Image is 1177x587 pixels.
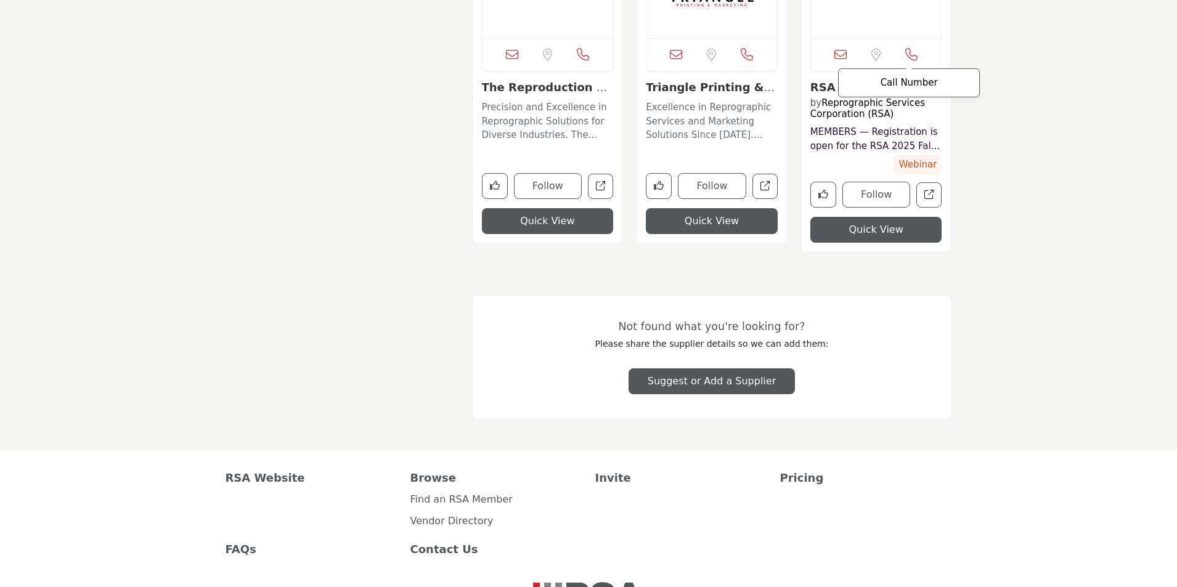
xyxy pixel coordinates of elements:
a: MEMBERS — Registration is open for the RSA 2025 Fall Meeting, [DATE] - [DATE]. Your registration ... [810,125,942,153]
a: Pricing [780,469,952,486]
h3: The Reproduction Co. [482,81,614,94]
i: Open Contact Info [905,49,918,61]
a: Browse [410,469,582,486]
a: Reprographic Services Corporation (RSA) [810,97,925,119]
button: Quick View [810,217,942,243]
p: Call Number [845,78,973,87]
p: Precision and Excellence in Reprographic Solutions for Diverse Industries. The company is a leadi... [482,100,614,142]
a: Contact Us [410,541,582,557]
p: Excellence in Reprographic Services and Marketing Solutions Since [DATE]. Founded in [DATE], this... [646,100,778,142]
a: Open triangle-printing-marketing in new tab [752,174,778,199]
a: FAQs [226,541,397,557]
a: Open the-reproduction-co in new tab [588,174,613,199]
button: Quick View [482,208,614,234]
a: The Reproduction Co.... [482,81,608,107]
a: Open Resources [916,182,942,208]
h3: RSA Fall Meeting: Reconnect, recharge, and reimagine the future of your business. [810,81,942,94]
button: Quick View [646,208,778,234]
h3: Not found what you're looking for? [497,320,927,333]
a: RSA Website [226,469,397,486]
button: Like Resources [810,182,836,208]
a: Excellence in Reprographic Services and Marketing Solutions Since [DATE]. Founded in [DATE], this... [646,97,778,142]
button: Follow [678,173,746,199]
a: Vendor Directory [410,515,494,527]
a: View details about reprographic-services-association-rsa2 [810,81,935,107]
h4: by [810,97,942,119]
span: Please share the supplier details so we can add them: [595,339,829,349]
a: Invite [595,469,767,486]
button: Suggest or Add a Supplier [629,368,795,394]
a: Find an RSA Member [410,493,513,505]
a: Triangle Printing & ... [646,81,775,107]
h3: Triangle Printing & Marketing [646,81,778,94]
button: Like company [482,173,508,199]
button: Follow [514,173,582,199]
span: Webinar [894,155,942,175]
span: Suggest or Add a Supplier [648,375,776,387]
button: Follow [842,182,911,208]
a: Precision and Excellence in Reprographic Solutions for Diverse Industries. The company is a leadi... [482,97,614,142]
button: Like company [646,173,672,199]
